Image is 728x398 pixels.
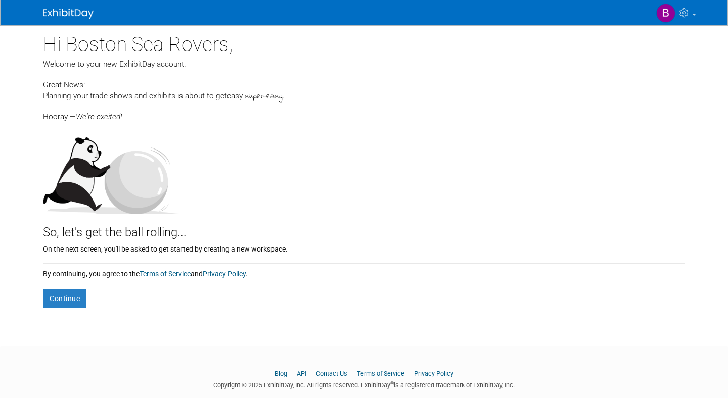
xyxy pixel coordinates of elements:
[43,59,685,70] div: Welcome to your new ExhibitDay account.
[43,9,94,19] img: ExhibitDay
[349,370,355,377] span: |
[289,370,295,377] span: |
[43,214,685,241] div: So, let's get the ball rolling...
[656,4,675,23] img: Boston Sea Rovers Secretary
[140,270,191,278] a: Terms of Service
[245,91,283,103] span: super-easy
[43,103,685,122] div: Hooray —
[43,289,86,308] button: Continue
[43,25,685,59] div: Hi Boston Sea Rovers,
[43,241,685,254] div: On the next screen, you'll be asked to get started by creating a new workspace.
[76,112,122,121] span: We're excited!
[43,79,685,90] div: Great News:
[203,270,246,278] a: Privacy Policy
[414,370,453,377] a: Privacy Policy
[308,370,314,377] span: |
[43,264,685,279] div: By continuing, you agree to the and .
[227,91,243,101] span: easy
[275,370,287,377] a: Blog
[390,381,394,386] sup: ®
[357,370,404,377] a: Terms of Service
[297,370,306,377] a: API
[43,90,685,103] div: Planning your trade shows and exhibits is about to get .
[406,370,413,377] span: |
[43,127,179,214] img: Let's get the ball rolling
[316,370,347,377] a: Contact Us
